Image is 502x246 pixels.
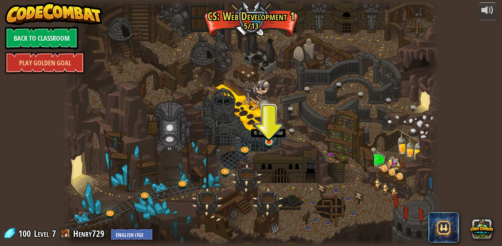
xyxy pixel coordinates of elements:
span: 100 [18,227,33,240]
span: Level [34,227,49,240]
a: Play Golden Goal [5,51,85,74]
button: Adjust volume [478,2,497,20]
img: level-banner-unstarted.png [264,122,273,143]
img: CodeCombat - Learn how to code by playing a game [5,2,102,25]
a: Back to Classroom [5,27,78,49]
